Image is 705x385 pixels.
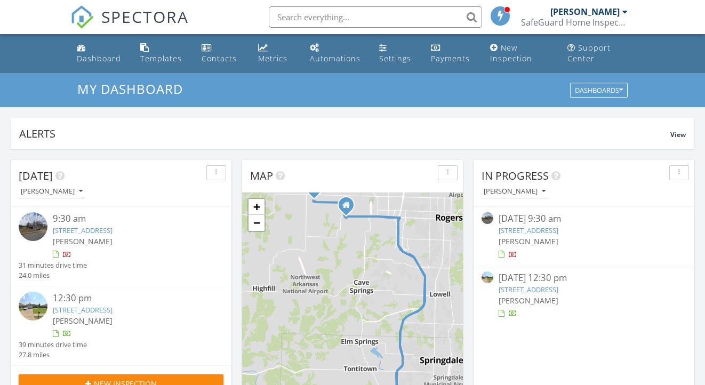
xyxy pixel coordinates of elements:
span: View [670,130,686,139]
a: Templates [136,38,189,69]
a: SPECTORA [70,14,189,37]
div: 3500 SW Riverwood Pl, Bentonville AR 72713 [346,205,352,211]
div: Automations [310,53,360,63]
div: Alerts [19,126,670,141]
div: New Inspection [490,43,532,63]
div: Dashboard [77,53,121,63]
a: Payments [427,38,477,69]
span: [PERSON_NAME] [53,236,113,246]
div: [DATE] 9:30 am [499,212,669,226]
a: [STREET_ADDRESS] [499,226,558,235]
div: 9:30 am [53,212,206,226]
img: The Best Home Inspection Software - Spectora [70,5,94,29]
div: 12:30 pm [53,292,206,305]
div: Payments [431,53,470,63]
a: [STREET_ADDRESS] [53,305,113,315]
div: 31 minutes drive time [19,260,87,270]
div: [PERSON_NAME] [550,6,620,17]
div: 24.0 miles [19,270,87,280]
span: SPECTORA [101,5,189,28]
div: Support Center [567,43,611,63]
div: Templates [140,53,182,63]
a: Contacts [197,38,245,69]
a: Zoom out [249,215,265,231]
img: streetview [482,212,493,224]
div: [PERSON_NAME] [484,188,546,195]
span: My Dashboard [77,80,183,98]
a: [STREET_ADDRESS] [499,285,558,294]
div: 530 Bonanza St, Centerton, AR 72719 [314,188,321,194]
a: 12:30 pm [STREET_ADDRESS] [PERSON_NAME] 39 minutes drive time 27.8 miles [19,292,223,360]
a: 9:30 am [STREET_ADDRESS] [PERSON_NAME] 31 minutes drive time 24.0 miles [19,212,223,280]
div: [DATE] 12:30 pm [499,271,669,285]
span: Map [250,169,273,183]
a: New Inspection [486,38,554,69]
a: Zoom in [249,199,265,215]
div: 27.8 miles [19,350,87,360]
span: In Progress [482,169,549,183]
div: Settings [379,53,411,63]
div: 39 minutes drive time [19,340,87,350]
img: streetview [19,292,47,320]
img: streetview [482,271,493,283]
i: 2 [312,185,316,192]
a: [DATE] 9:30 am [STREET_ADDRESS] [PERSON_NAME] [482,212,686,260]
a: Dashboard [73,38,127,69]
button: [PERSON_NAME] [19,185,85,199]
a: [DATE] 12:30 pm [STREET_ADDRESS] [PERSON_NAME] [482,271,686,319]
a: Support Center [563,38,632,69]
div: Dashboards [575,87,623,94]
span: [PERSON_NAME] [53,316,113,326]
button: Dashboards [570,83,628,98]
span: [DATE] [19,169,53,183]
div: Metrics [258,53,287,63]
img: streetview [19,212,47,241]
a: Automations (Basic) [306,38,366,69]
a: Metrics [254,38,297,69]
button: [PERSON_NAME] [482,185,548,199]
a: [STREET_ADDRESS] [53,226,113,235]
div: Contacts [202,53,237,63]
a: Settings [375,38,419,69]
input: Search everything... [269,6,482,28]
span: [PERSON_NAME] [499,295,558,306]
div: SafeGuard Home Inspections [521,17,628,28]
div: [PERSON_NAME] [21,188,83,195]
span: [PERSON_NAME] [499,236,558,246]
